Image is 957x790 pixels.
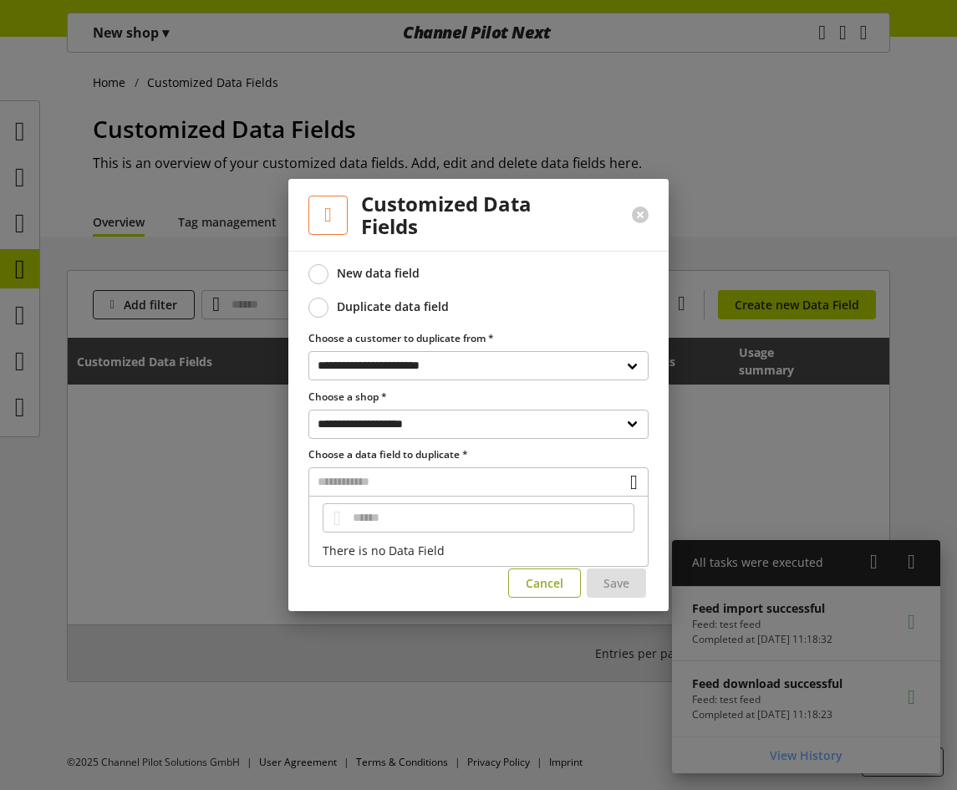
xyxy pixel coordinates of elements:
[603,574,629,592] span: Save
[526,574,563,592] span: Cancel
[309,542,648,559] div: There is no Data Field
[587,568,646,598] button: Save
[337,266,420,281] div: New data field
[361,192,592,237] h2: Customized Data Fields
[308,447,649,462] label: Choose a data field to duplicate *
[308,331,494,345] span: Choose a customer to duplicate from *
[308,447,649,497] div: Choose a data field to duplicate *
[308,390,387,404] span: Choose a shop *
[508,568,581,598] button: Cancel
[337,299,449,314] div: Duplicate data field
